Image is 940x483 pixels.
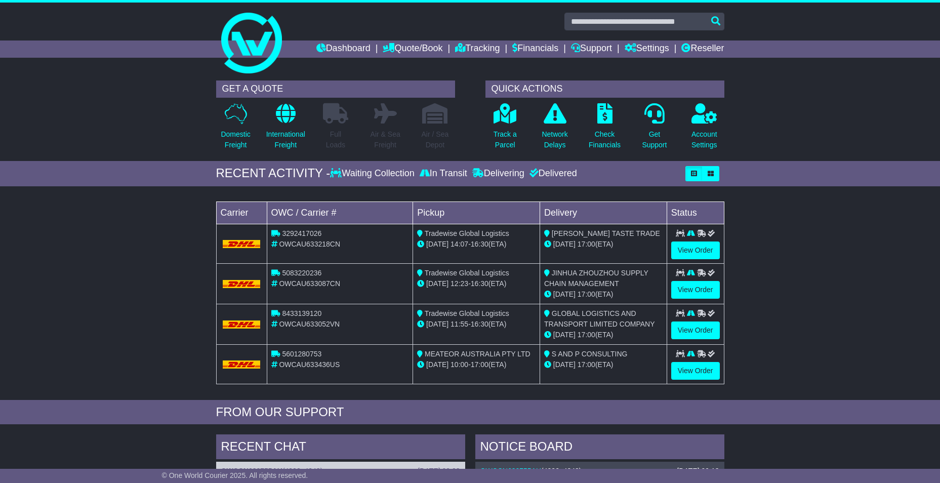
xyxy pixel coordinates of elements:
[571,41,612,58] a: Support
[267,202,413,224] td: OWC / Carrier #
[578,331,595,339] span: 17:00
[691,103,718,156] a: AccountSettings
[544,289,663,300] div: (ETA)
[671,241,720,259] a: View Order
[544,309,655,328] span: GLOBAL LOGISTICS AND TRANSPORT LIMITED COMPANY
[451,360,468,369] span: 10:00
[475,434,724,462] div: NOTICE BOARD
[642,129,667,150] p: Get Support
[677,467,719,475] div: [DATE] 09:18
[223,360,261,369] img: DHL.png
[541,103,568,156] a: NetworkDelays
[216,80,455,98] div: GET A QUOTE
[544,239,663,250] div: (ETA)
[279,279,340,288] span: OWCAU633087CN
[221,129,250,150] p: Domestic Freight
[691,129,717,150] p: Account Settings
[417,239,536,250] div: - (ETA)
[279,360,340,369] span: OWCAU633436US
[162,471,308,479] span: © One World Courier 2025. All rights reserved.
[323,129,348,150] p: Full Loads
[480,467,542,475] a: OWCCN632755AU
[216,202,267,224] td: Carrier
[422,129,449,150] p: Air / Sea Depot
[282,309,321,317] span: 8433139120
[223,280,261,288] img: DHL.png
[527,168,577,179] div: Delivered
[417,319,536,330] div: - (ETA)
[266,103,306,156] a: InternationalFreight
[417,168,470,179] div: In Transit
[553,290,576,298] span: [DATE]
[578,240,595,248] span: 17:00
[425,269,509,277] span: Tradewise Global Logistics
[221,467,282,475] a: OWCCN632755AU
[426,279,448,288] span: [DATE]
[544,359,663,370] div: (ETA)
[220,103,251,156] a: DomesticFreight
[279,320,340,328] span: OWCAU633052VN
[667,202,724,224] td: Status
[494,129,517,150] p: Track a Parcel
[426,240,448,248] span: [DATE]
[451,240,468,248] span: 14:07
[266,129,305,150] p: International Freight
[216,405,724,420] div: FROM OUR SUPPORT
[383,41,442,58] a: Quote/Book
[425,229,509,237] span: Tradewise Global Logistics
[544,330,663,340] div: (ETA)
[371,129,400,150] p: Air & Sea Freight
[493,103,517,156] a: Track aParcel
[553,240,576,248] span: [DATE]
[413,202,540,224] td: Pickup
[417,359,536,370] div: - (ETA)
[330,168,417,179] div: Waiting Collection
[552,350,628,358] span: S AND P CONSULTING
[485,80,724,98] div: QUICK ACTIONS
[282,350,321,358] span: 5601280753
[471,320,488,328] span: 16:30
[471,360,488,369] span: 17:00
[540,202,667,224] td: Delivery
[451,320,468,328] span: 11:55
[671,362,720,380] a: View Order
[588,103,621,156] a: CheckFinancials
[426,320,448,328] span: [DATE]
[512,41,558,58] a: Financials
[279,240,340,248] span: OWCAU633218CN
[221,467,460,475] div: ( )
[470,168,527,179] div: Delivering
[578,290,595,298] span: 17:00
[223,320,261,329] img: DHL.png
[544,467,579,475] span: 4322, 4343
[553,331,576,339] span: [DATE]
[425,350,530,358] span: MEATEOR AUSTRALIA PTY LTD
[451,279,468,288] span: 12:23
[671,281,720,299] a: View Order
[542,129,567,150] p: Network Delays
[417,278,536,289] div: - (ETA)
[544,269,648,288] span: JINHUA ZHOUZHOU SUPPLY CHAIN MANAGEMENT
[216,434,465,462] div: RECENT CHAT
[426,360,448,369] span: [DATE]
[625,41,669,58] a: Settings
[671,321,720,339] a: View Order
[578,360,595,369] span: 17:00
[282,269,321,277] span: 5083220236
[553,360,576,369] span: [DATE]
[641,103,667,156] a: GetSupport
[418,467,460,475] div: [DATE] 09:23
[285,467,320,475] span: 4322, 4343
[471,279,488,288] span: 16:30
[425,309,509,317] span: Tradewise Global Logistics
[223,240,261,248] img: DHL.png
[480,467,719,475] div: ( )
[589,129,621,150] p: Check Financials
[681,41,724,58] a: Reseller
[282,229,321,237] span: 3292417026
[316,41,371,58] a: Dashboard
[552,229,660,237] span: [PERSON_NAME] TASTE TRADE
[216,166,331,181] div: RECENT ACTIVITY -
[471,240,488,248] span: 16:30
[455,41,500,58] a: Tracking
